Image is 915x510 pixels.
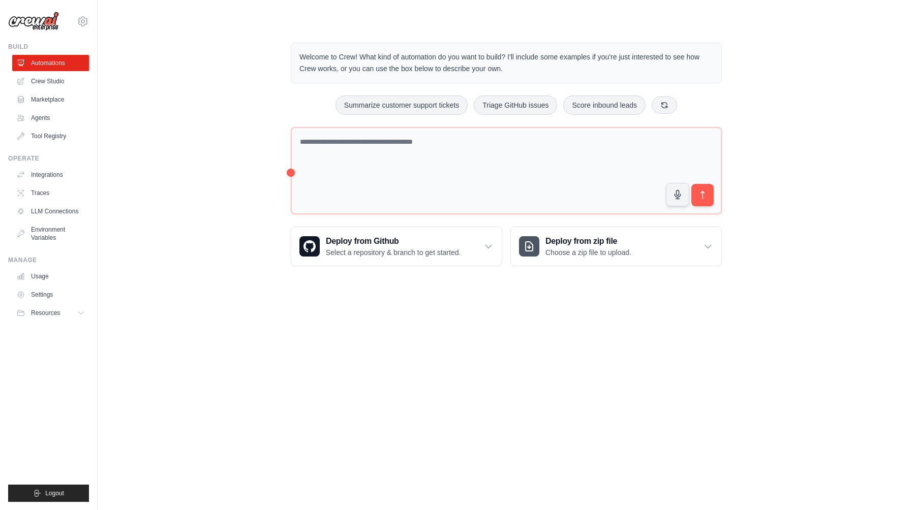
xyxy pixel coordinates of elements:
[8,12,59,31] img: Logo
[12,305,89,321] button: Resources
[326,247,461,258] p: Select a repository & branch to get started.
[12,268,89,284] a: Usage
[12,203,89,219] a: LLM Connections
[8,154,89,163] div: Operate
[545,235,631,247] h3: Deploy from zip file
[31,309,60,317] span: Resources
[326,235,461,247] h3: Deploy from Github
[299,51,713,75] p: Welcome to Crew! What kind of automation do you want to build? I'll include some examples if you'...
[12,110,89,126] a: Agents
[545,247,631,258] p: Choose a zip file to upload.
[12,167,89,183] a: Integrations
[474,95,557,115] button: Triage GitHub issues
[8,485,89,502] button: Logout
[12,55,89,71] a: Automations
[335,95,468,115] button: Summarize customer support tickets
[12,185,89,201] a: Traces
[45,489,64,497] span: Logout
[12,128,89,144] a: Tool Registry
[12,221,89,246] a: Environment Variables
[12,286,89,303] a: Settings
[563,95,646,115] button: Score inbound leads
[12,91,89,108] a: Marketplace
[12,73,89,89] a: Crew Studio
[8,43,89,51] div: Build
[8,256,89,264] div: Manage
